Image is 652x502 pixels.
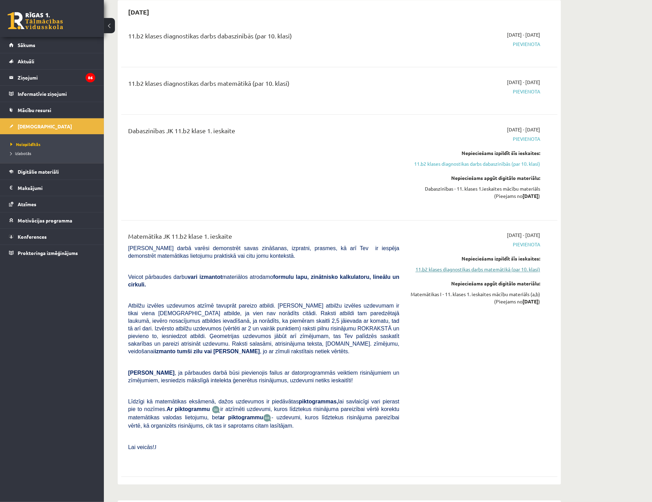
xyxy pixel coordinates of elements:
span: Veicot pārbaudes darbu materiālos atrodamo [128,274,399,288]
span: Atzīmes [18,201,36,207]
div: Nepieciešams apgūt digitālo materiālu: [410,174,540,182]
a: Motivācijas programma [9,212,95,228]
span: [PERSON_NAME] [128,370,175,376]
b: ar piktogrammu [220,415,263,421]
span: Sākums [18,42,35,48]
span: [DATE] - [DATE] [507,79,540,86]
span: [PERSON_NAME] darbā varēsi demonstrēt savas zināšanas, izpratni, prasmes, kā arī Tev ir iespēja d... [128,246,399,259]
a: Maksājumi [9,180,95,196]
span: Izlabotās [10,150,31,156]
div: Nepieciešams izpildīt šīs ieskaites: [410,149,540,157]
span: Pievienota [410,40,540,48]
a: Mācību resursi [9,102,95,118]
span: Mācību resursi [18,107,51,113]
span: , ja pārbaudes darbā būsi pievienojis failus ar datorprogrammās veiktiem risinājumiem un zīmējumi... [128,370,399,384]
span: Aktuāli [18,58,34,64]
span: Līdzīgi kā matemātikas eksāmenā, dažos uzdevumos ir piedāvātas lai savlaicīgi vari pierast pie to... [128,399,399,412]
a: Rīgas 1. Tālmācības vidusskola [8,12,63,29]
div: Matemātikas I - 11. klases 1. ieskaites mācību materiāls (a,b) (Pieejams no ) [410,291,540,305]
b: Ar piktogrammu [167,407,210,412]
a: Konferences [9,229,95,245]
strong: [DATE] [523,193,538,199]
b: piktogrammas, [299,399,338,405]
span: ir atzīmēti uzdevumi, kuros līdztekus risinājuma pareizībai vērtē korektu matemātikas valodas lie... [128,407,399,421]
div: Dabaszinības - 11. klases 1.ieskaites mācību materiāls (Pieejams no ) [410,185,540,200]
a: Neizpildītās [10,141,97,147]
span: Konferences [18,234,47,240]
strong: [DATE] [523,299,538,305]
b: vari izmantot [188,274,222,280]
span: [DATE] - [DATE] [507,126,540,133]
a: 11.b2 klases diagnostikas darbs dabaszinībās (par 10. klasi) [410,160,540,167]
span: Digitālie materiāli [18,168,59,175]
img: wKvN42sLe3LLwAAAABJRU5ErkJggg== [263,414,271,422]
span: Pievienota [410,241,540,248]
span: Neizpildītās [10,142,41,147]
span: Pievienota [410,88,540,95]
div: 11.b2 klases diagnostikas darbs dabaszinībās (par 10. klasi) [128,31,399,44]
span: [DEMOGRAPHIC_DATA] [18,123,72,129]
legend: Maksājumi [18,180,95,196]
span: Lai veicās! [128,445,154,450]
div: 11.b2 klases diagnostikas darbs matemātikā (par 10. klasi) [128,79,399,91]
a: Izlabotās [10,150,97,156]
i: 86 [86,73,95,82]
a: Atzīmes [9,196,95,212]
a: Sākums [9,37,95,53]
span: [DATE] - [DATE] [507,232,540,239]
img: JfuEzvunn4EvwAAAAASUVORK5CYII= [212,406,220,414]
a: Aktuāli [9,53,95,69]
b: izmanto [155,349,176,355]
span: Pievienota [410,135,540,143]
a: Digitālie materiāli [9,164,95,180]
div: Dabaszinības JK 11.b2 klase 1. ieskaite [128,126,399,139]
legend: Ziņojumi [18,70,95,85]
b: tumši zilu vai [PERSON_NAME] [177,349,260,355]
b: formulu lapu, zinātnisko kalkulatoru, lineālu un cirkuli. [128,274,399,288]
legend: Informatīvie ziņojumi [18,86,95,102]
div: Nepieciešams apgūt digitālo materiālu: [410,280,540,287]
div: Matemātika JK 11.b2 klase 1. ieskaite [128,232,399,245]
span: Proktoringa izmēģinājums [18,250,78,256]
span: [DATE] - [DATE] [507,31,540,38]
a: 11.b2 klases diagnostikas darbs matemātikā (par 10. klasi) [410,266,540,273]
h2: [DATE] [121,4,156,20]
a: [DEMOGRAPHIC_DATA] [9,118,95,134]
span: Atbilžu izvēles uzdevumos atzīmē tavuprāt pareizo atbildi. [PERSON_NAME] atbilžu izvēles uzdevuma... [128,303,399,355]
div: Nepieciešams izpildīt šīs ieskaites: [410,255,540,263]
a: Proktoringa izmēģinājums [9,245,95,261]
span: J [154,445,157,450]
a: Informatīvie ziņojumi [9,86,95,102]
a: Ziņojumi86 [9,70,95,85]
span: Motivācijas programma [18,217,72,223]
